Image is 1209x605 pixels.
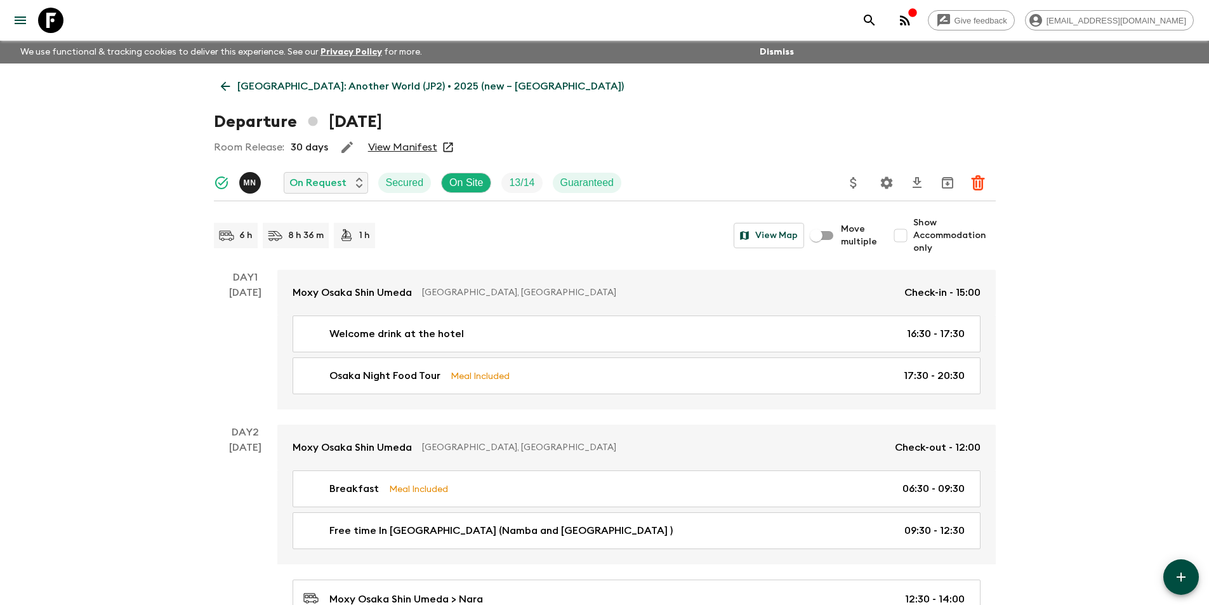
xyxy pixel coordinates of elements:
p: Day 1 [214,270,277,285]
p: Day 2 [214,425,277,440]
span: [EMAIL_ADDRESS][DOMAIN_NAME] [1040,16,1193,25]
span: Maho Nagareda [239,176,263,186]
p: Free time In [GEOGRAPHIC_DATA] (Namba and [GEOGRAPHIC_DATA] ) [329,523,673,538]
p: 6 h [239,229,253,242]
p: 13 / 14 [509,175,534,190]
p: 16:30 - 17:30 [907,326,965,342]
button: MN [239,172,263,194]
div: Trip Fill [501,173,542,193]
h1: Departure [DATE] [214,109,382,135]
p: Breakfast [329,481,379,496]
p: On Request [289,175,347,190]
p: Check-out - 12:00 [895,440,981,455]
p: 1 h [359,229,370,242]
button: Update Price, Early Bird Discount and Costs [841,170,866,196]
a: Moxy Osaka Shin Umeda[GEOGRAPHIC_DATA], [GEOGRAPHIC_DATA]Check-out - 12:00 [277,425,996,470]
svg: Synced Successfully [214,175,229,190]
a: Welcome drink at the hotel16:30 - 17:30 [293,316,981,352]
a: Moxy Osaka Shin Umeda[GEOGRAPHIC_DATA], [GEOGRAPHIC_DATA]Check-in - 15:00 [277,270,996,316]
p: [GEOGRAPHIC_DATA]: Another World (JP2) • 2025 (new – [GEOGRAPHIC_DATA]) [237,79,624,94]
p: Check-in - 15:00 [904,285,981,300]
p: On Site [449,175,483,190]
button: Archive (Completed, Cancelled or Unsynced Departures only) [935,170,960,196]
p: [GEOGRAPHIC_DATA], [GEOGRAPHIC_DATA] [422,441,885,454]
p: Meal Included [389,482,448,496]
span: Show Accommodation only [913,216,996,255]
a: View Manifest [368,141,437,154]
a: BreakfastMeal Included06:30 - 09:30 [293,470,981,507]
div: [EMAIL_ADDRESS][DOMAIN_NAME] [1025,10,1194,30]
div: Secured [378,173,432,193]
p: 30 days [291,140,328,155]
p: We use functional & tracking cookies to deliver this experience. See our for more. [15,41,427,63]
a: Free time In [GEOGRAPHIC_DATA] (Namba and [GEOGRAPHIC_DATA] )09:30 - 12:30 [293,512,981,549]
a: Privacy Policy [320,48,382,57]
p: Moxy Osaka Shin Umeda [293,440,412,455]
button: Download CSV [904,170,930,196]
button: search adventures [857,8,882,33]
p: Room Release: [214,140,284,155]
div: On Site [441,173,491,193]
p: Moxy Osaka Shin Umeda [293,285,412,300]
span: Move multiple [841,223,878,248]
p: M N [244,178,256,188]
p: Guaranteed [560,175,614,190]
button: View Map [734,223,804,248]
p: [GEOGRAPHIC_DATA], [GEOGRAPHIC_DATA] [422,286,894,299]
div: [DATE] [229,285,261,409]
p: Osaka Night Food Tour [329,368,440,383]
a: [GEOGRAPHIC_DATA]: Another World (JP2) • 2025 (new – [GEOGRAPHIC_DATA]) [214,74,631,99]
p: 17:30 - 20:30 [904,368,965,383]
a: Osaka Night Food TourMeal Included17:30 - 20:30 [293,357,981,394]
button: Settings [874,170,899,196]
a: Give feedback [928,10,1015,30]
p: 06:30 - 09:30 [902,481,965,496]
button: Delete [965,170,991,196]
p: Meal Included [451,369,510,383]
button: Dismiss [756,43,797,61]
p: Welcome drink at the hotel [329,326,464,342]
span: Give feedback [948,16,1014,25]
p: 09:30 - 12:30 [904,523,965,538]
button: menu [8,8,33,33]
p: 8 h 36 m [288,229,324,242]
p: Secured [386,175,424,190]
